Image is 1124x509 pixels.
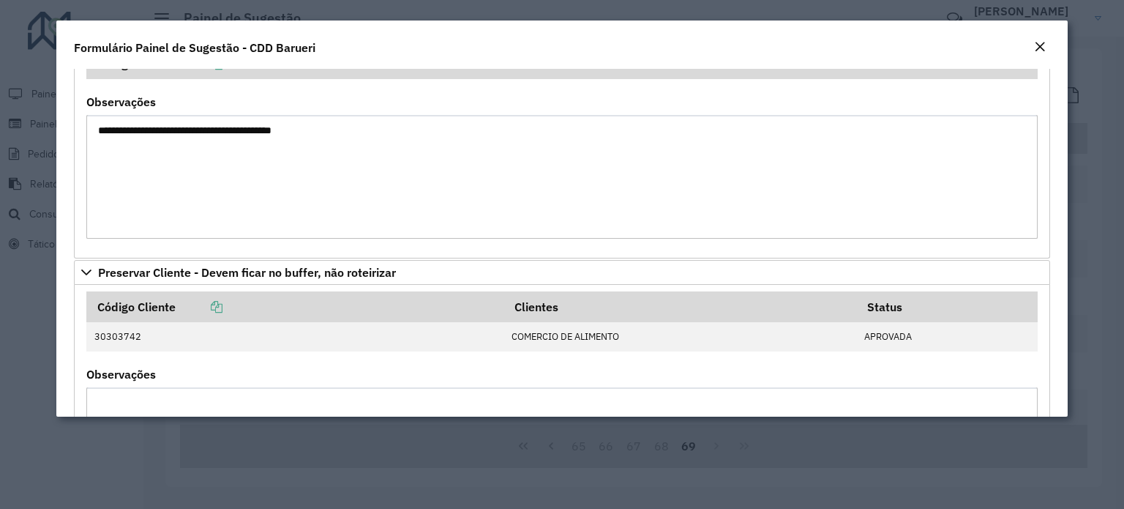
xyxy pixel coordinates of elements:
[98,267,396,278] span: Preservar Cliente - Devem ficar no buffer, não roteirizar
[1034,41,1046,53] em: Fechar
[74,260,1050,285] a: Preservar Cliente - Devem ficar no buffer, não roteirizar
[86,291,504,322] th: Código Cliente
[86,93,156,111] label: Observações
[857,291,1038,322] th: Status
[504,322,857,352] td: COMERCIO DE ALIMENTO
[504,291,857,322] th: Clientes
[176,300,222,314] a: Copiar
[74,42,1050,259] div: Priorizar Cliente - Não podem ficar no buffer
[1030,38,1050,57] button: Close
[857,322,1038,352] td: APROVADA
[86,365,156,383] label: Observações
[86,322,504,352] td: 30303742
[74,39,315,56] h4: Formulário Painel de Sugestão - CDD Barueri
